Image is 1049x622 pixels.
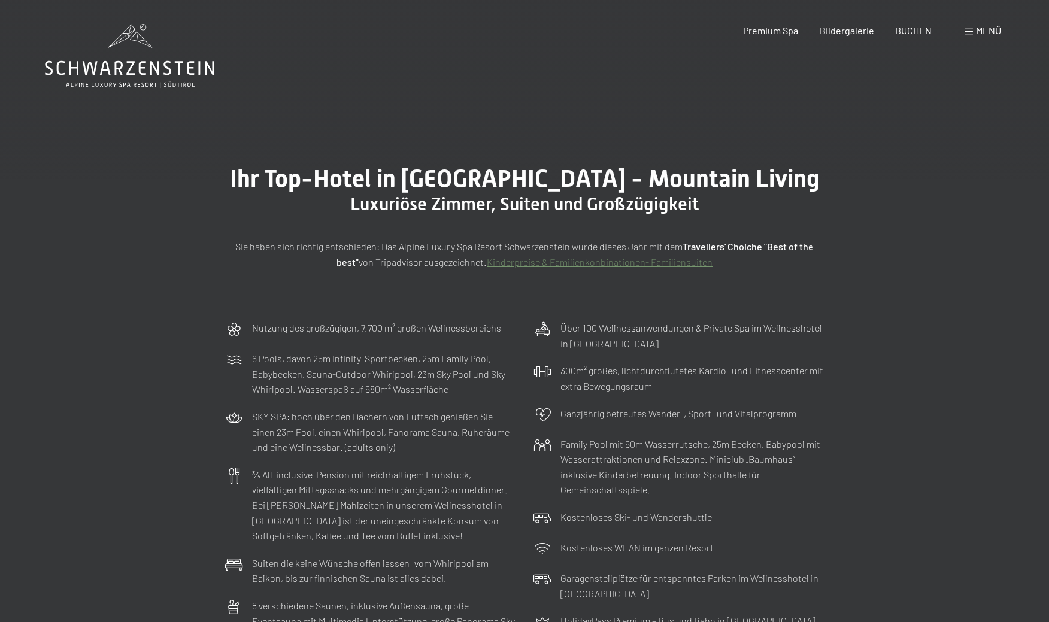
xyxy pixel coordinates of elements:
[252,467,516,544] p: ¾ All-inclusive-Pension mit reichhaltigem Frühstück, vielfältigen Mittagssnacks und mehrgängigem ...
[487,256,713,268] a: Kinderpreise & Familienkonbinationen- Familiensuiten
[560,540,714,556] p: Kostenloses WLAN im ganzen Resort
[560,436,824,497] p: Family Pool mit 60m Wasserrutsche, 25m Becken, Babypool mit Wasserattraktionen und Relaxzone. Min...
[252,556,516,586] p: Suiten die keine Wünsche offen lassen: vom Whirlpool am Balkon, bis zur finnischen Sauna ist alle...
[560,406,796,421] p: Ganzjährig betreutes Wander-, Sport- und Vitalprogramm
[560,571,824,601] p: Garagenstellplätze für entspanntes Parken im Wellnesshotel in [GEOGRAPHIC_DATA]
[560,509,712,525] p: Kostenloses Ski- und Wandershuttle
[252,409,516,455] p: SKY SPA: hoch über den Dächern von Luttach genießen Sie einen 23m Pool, einen Whirlpool, Panorama...
[230,165,820,193] span: Ihr Top-Hotel in [GEOGRAPHIC_DATA] - Mountain Living
[252,351,516,397] p: 6 Pools, davon 25m Infinity-Sportbecken, 25m Family Pool, Babybecken, Sauna-Outdoor Whirlpool, 23...
[560,320,824,351] p: Über 100 Wellnessanwendungen & Private Spa im Wellnesshotel in [GEOGRAPHIC_DATA]
[560,363,824,393] p: 300m² großes, lichtdurchflutetes Kardio- und Fitnesscenter mit extra Bewegungsraum
[252,320,501,336] p: Nutzung des großzügigen, 7.700 m² großen Wellnessbereichs
[895,25,932,36] a: BUCHEN
[976,25,1001,36] span: Menü
[225,239,824,269] p: Sie haben sich richtig entschieden: Das Alpine Luxury Spa Resort Schwarzenstein wurde dieses Jahr...
[743,25,798,36] a: Premium Spa
[820,25,874,36] a: Bildergalerie
[336,241,814,268] strong: Travellers' Choiche "Best of the best"
[350,193,699,214] span: Luxuriöse Zimmer, Suiten und Großzügigkeit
